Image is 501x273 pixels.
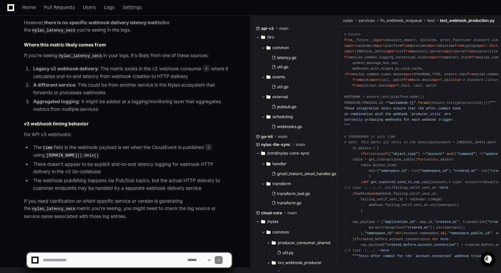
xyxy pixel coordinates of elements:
strong: Aggregated logging [33,99,79,104]
span: import [385,49,397,53]
span: latency.go [277,55,296,60]
span: common [272,230,289,235]
span: # type: (...) -> _Call [348,186,393,190]
span: go-kit [261,134,273,139]
span: import [387,84,399,88]
code: time [42,145,54,151]
span: import [402,72,414,76]
button: events [261,72,333,82]
span: Settings [123,5,142,9]
div: Welcome [7,27,121,37]
span: import [369,78,381,82]
span: def [362,180,368,184]
code: [DOMAIN_NAME]().Unix() [45,153,100,159]
button: handler [261,159,338,169]
span: /cmd/nylas-core-sync [267,151,310,156]
button: /cmd/nylas-core-sync [256,148,333,159]
button: external [261,92,333,102]
span: else [453,78,461,82]
span: # Note: This marks all tests in the module [344,140,430,144]
span: from [344,55,352,59]
p: If you need clarification on which specific service or version is generating the metric you're se... [24,197,232,220]
p: However, like the you're seeing in the logs. [24,19,232,34]
strong: there is no specific webhook delivery latency metric [44,20,162,25]
span: "namespace_public_id" [449,231,491,235]
span: Users [83,5,96,9]
img: PlayerZero [7,7,20,20]
span: for [362,152,368,156]
span: None [441,186,449,190]
span: Logs [104,5,115,9]
span: and [371,191,377,195]
span: fn_webhook_enqueue [380,18,422,23]
button: /nylas [256,216,333,227]
span: from [467,72,475,76]
img: 1736555170064-99ba0984-63c1-480f-8ee9-699278ef63ed [7,49,19,61]
span: 4 [203,65,210,72]
span: import [443,49,455,53]
li: : It might be added at a logging/monitoring layer that aggregates metrics from multiple services [31,98,232,113]
span: Dict [490,44,498,48]
span: scheduling [272,114,293,119]
span: util.go [277,64,288,70]
span: from [346,72,354,76]
svg: Directory [266,73,270,81]
span: id [441,231,445,235]
span: from [404,49,412,53]
span: events [272,74,285,80]
span: /nylas [267,219,278,224]
svg: Directory [272,239,276,247]
svg: Directory [261,149,265,157]
div: Start new chat [23,49,109,56]
span: "namespace_id" [420,169,449,173]
span: gmail_historic_email_handler.go [277,171,336,176]
button: transform_test.go [269,189,334,198]
span: transform.go [277,200,301,206]
svg: Directory [261,33,265,41]
span: transform_test.go [277,191,310,196]
span: if [352,191,356,195]
span: from [352,78,361,82]
span: Home [22,5,36,9]
span: format [418,101,430,104]
button: pubsub.go [269,102,329,111]
li: : The metric exists in the v2 webhook consumer where it calculates end-to-end latency from webhoo... [31,65,232,80]
span: get_expected_send_to_sqs_call [371,180,430,184]
span: from [344,38,352,42]
span: is [426,237,430,241]
p: For API v3 webhooks: [24,131,232,138]
span: util.go [277,84,288,90]
span: "object_type" [391,152,418,156]
span: # 1600000000 in unix time [344,135,395,139]
code: nylas_latency_secs [31,206,77,212]
span: main [287,210,297,216]
span: main [278,134,287,139]
span: for [418,157,424,161]
span: from [352,84,361,88]
span: import [344,49,356,53]
span: webhooks.go [277,124,302,129]
span: transform [272,181,291,186]
span: import [373,38,385,42]
button: /src [256,32,333,42]
div: We're available if you need us! [23,56,84,61]
code: nylas_latency_secs [31,28,77,34]
span: nylas [343,18,353,23]
span: test [427,18,435,23]
span: str [395,231,401,235]
span: from [404,78,412,82]
button: common [261,227,338,238]
button: scheduling [261,111,333,122]
span: None [441,237,449,241]
h2: v3 webhook timing behavior [24,120,232,127]
span: nylas-lite-sync [261,142,290,147]
button: latency.go [269,53,329,62]
span: """ These integration tests ensure that the after_commit hook in combination with the webhook `pr... [344,101,496,127]
span: # type: Account [449,180,479,184]
span: "namespace_id" [365,231,393,235]
li: There doesn't appear to be explicit end-to-end latency logging for webhook HTTP delivery in the v... [31,161,232,176]
span: if [383,152,387,156]
span: "account" [426,152,445,156]
svg: Directory [266,93,270,101]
